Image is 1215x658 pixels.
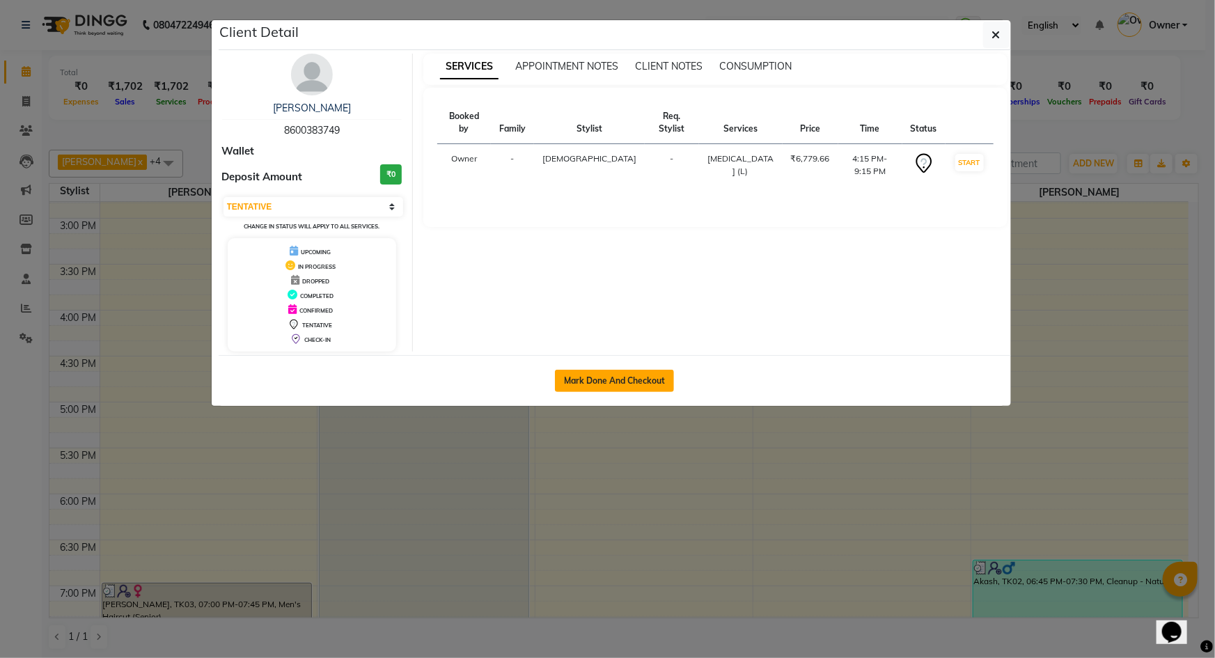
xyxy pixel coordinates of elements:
[542,153,636,164] span: [DEMOGRAPHIC_DATA]
[284,124,340,136] span: 8600383749
[437,102,491,144] th: Booked by
[902,102,946,144] th: Status
[955,154,984,171] button: START
[534,102,645,144] th: Stylist
[380,164,402,185] h3: ₹0
[244,223,379,230] small: Change in status will apply to all services.
[645,102,699,144] th: Req. Stylist
[491,102,534,144] th: Family
[300,292,334,299] span: COMPLETED
[437,144,491,187] td: Owner
[440,54,499,79] span: SERVICES
[298,263,336,270] span: IN PROGRESS
[220,22,299,42] h5: Client Detail
[301,249,331,256] span: UPCOMING
[838,102,902,144] th: Time
[302,278,329,285] span: DROPPED
[302,322,332,329] span: TENTATIVE
[783,102,838,144] th: Price
[838,144,902,187] td: 4:15 PM-9:15 PM
[699,102,783,144] th: Services
[291,54,333,95] img: avatar
[222,143,255,159] span: Wallet
[555,370,674,392] button: Mark Done And Checkout
[719,60,792,72] span: CONSUMPTION
[1157,602,1201,644] iframe: chat widget
[491,144,534,187] td: -
[791,152,830,165] div: ₹6,779.66
[645,144,699,187] td: -
[304,336,331,343] span: CHECK-IN
[515,60,618,72] span: APPOINTMENT NOTES
[635,60,703,72] span: CLIENT NOTES
[299,307,333,314] span: CONFIRMED
[707,152,774,178] div: [MEDICAL_DATA] (L)
[222,169,303,185] span: Deposit Amount
[273,102,351,114] a: [PERSON_NAME]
